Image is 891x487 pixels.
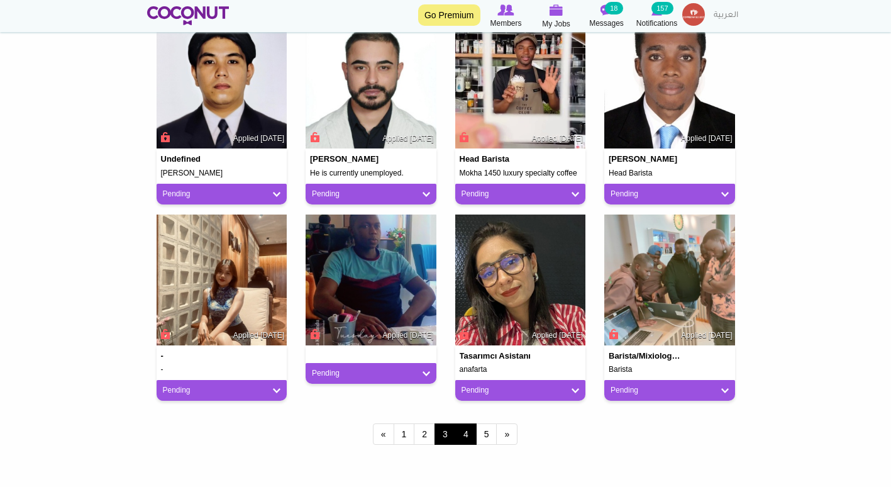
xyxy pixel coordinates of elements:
[476,423,497,445] a: 5
[460,169,582,177] h5: Mokha 1450 luxury specialty coffee
[455,423,477,445] a: 4
[609,155,682,164] h4: [PERSON_NAME]
[460,352,533,361] h4: tasarımcı asistanı
[611,189,729,199] a: Pending
[460,366,582,374] h5: anafarta
[147,6,230,25] img: Home
[312,368,430,379] a: Pending
[458,131,469,143] span: Connect to Unlock the Profile
[611,385,729,396] a: Pending
[604,215,735,345] img: ISAAC MBUTHIA's picture
[161,169,283,177] h5: [PERSON_NAME]
[550,4,563,16] img: My Jobs
[310,155,383,164] h4: [PERSON_NAME]
[306,18,436,149] img: Kerim Atay's picture
[159,131,170,143] span: Connect to Unlock the Profile
[607,328,618,340] span: Connect to Unlock the Profile
[458,328,469,340] span: Connect to Unlock the Profile
[609,366,731,374] h5: Barista
[490,17,521,30] span: Members
[306,215,436,345] img: Emmanuel Kiggundu's picture
[373,423,394,445] a: ‹ previous
[394,423,415,445] a: 1
[161,366,283,374] h5: -
[418,4,480,26] a: Go Premium
[542,18,570,30] span: My Jobs
[455,18,586,149] img: Momodou nyang's picture
[481,3,531,30] a: Browse Members Members
[161,155,234,164] h4: undefined
[600,4,613,16] img: Messages
[308,131,319,143] span: Connect to Unlock the Profile
[434,423,456,445] span: 3
[462,385,580,396] a: Pending
[163,189,281,199] a: Pending
[636,17,677,30] span: Notifications
[159,328,170,340] span: Connect to Unlock the Profile
[312,189,430,199] a: Pending
[497,4,514,16] img: Browse Members
[707,3,744,28] a: العربية
[632,3,682,30] a: Notifications Notifications 157
[609,352,682,361] h4: Barista/mixiology/Bartender
[308,328,319,340] span: Connect to Unlock the Profile
[589,17,624,30] span: Messages
[651,4,662,16] img: Notifications
[414,423,435,445] a: 2
[310,169,432,177] h5: He is currently unemployed.
[531,3,582,30] a: My Jobs My Jobs
[496,423,517,445] a: next ›
[460,155,533,164] h4: Head Barista
[605,2,623,14] small: 18
[455,215,586,345] img: kısmet sarı's picture
[462,189,580,199] a: Pending
[651,2,673,14] small: 157
[161,352,234,361] h4: -
[157,18,287,149] img: Jasper Esberto's picture
[157,215,287,345] img: San Hme Hmue Pyae's picture
[163,385,281,396] a: Pending
[582,3,632,30] a: Messages Messages 18
[609,169,731,177] h5: Head Barista
[604,18,735,149] img: Clinton Danso's picture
